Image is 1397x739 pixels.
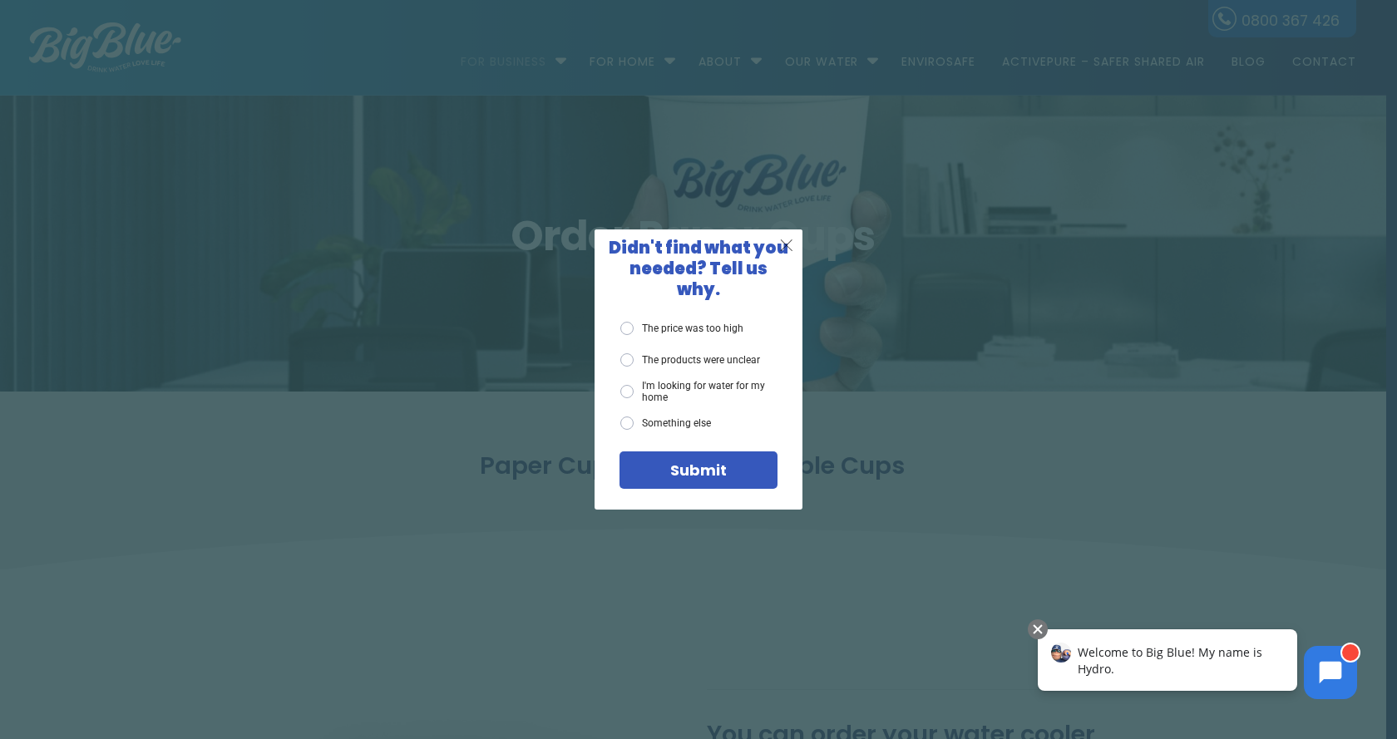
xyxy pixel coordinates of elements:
[620,380,777,404] label: I'm looking for water for my home
[670,460,727,480] span: Submit
[620,416,711,430] label: Something else
[620,353,760,367] label: The products were unclear
[620,322,743,335] label: The price was too high
[609,236,788,301] span: Didn't find what you needed? Tell us why.
[779,234,794,255] span: X
[1020,616,1374,716] iframe: Chatbot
